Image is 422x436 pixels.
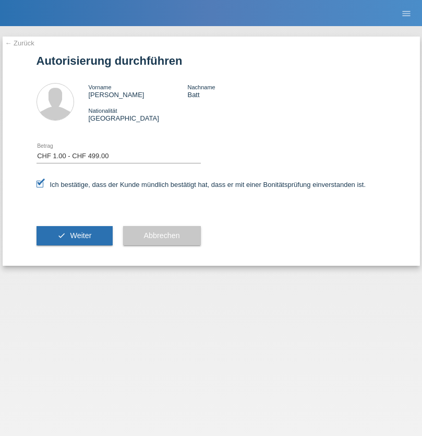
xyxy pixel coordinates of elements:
[5,39,34,47] a: ← Zurück
[37,54,386,67] h1: Autorisierung durchführen
[187,84,215,90] span: Nachname
[89,108,117,114] span: Nationalität
[187,83,286,99] div: Batt
[144,231,180,240] span: Abbrechen
[89,83,188,99] div: [PERSON_NAME]
[37,226,113,246] button: check Weiter
[89,107,188,122] div: [GEOGRAPHIC_DATA]
[89,84,112,90] span: Vorname
[70,231,91,240] span: Weiter
[123,226,201,246] button: Abbrechen
[57,231,66,240] i: check
[37,181,366,188] label: Ich bestätige, dass der Kunde mündlich bestätigt hat, dass er mit einer Bonitätsprüfung einversta...
[396,10,417,16] a: menu
[401,8,412,19] i: menu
